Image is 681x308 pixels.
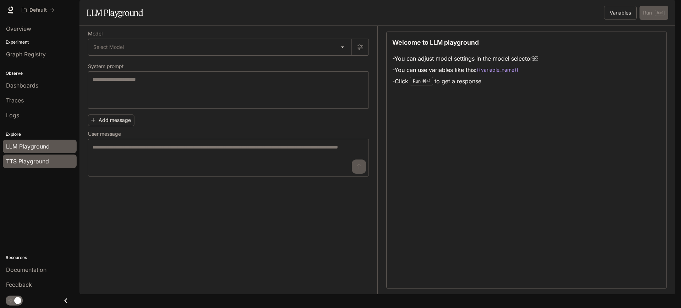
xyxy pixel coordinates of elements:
button: Add message [88,114,134,126]
p: Model [88,31,103,36]
code: {{variable_name}} [477,66,519,73]
li: - You can use variables like this: [392,64,538,75]
button: Variables [604,6,637,20]
p: Default [29,7,47,13]
li: - You can adjust model settings in the model selector [392,53,538,64]
button: All workspaces [18,3,58,17]
p: Welcome to LLM playground [392,38,479,47]
p: User message [88,131,121,136]
h1: LLM Playground [87,6,143,20]
p: System prompt [88,64,124,69]
div: Run [410,77,433,85]
span: Select Model [93,44,124,51]
div: Select Model [88,39,351,55]
p: ⌘⏎ [422,79,430,83]
li: - Click to get a response [392,75,538,87]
